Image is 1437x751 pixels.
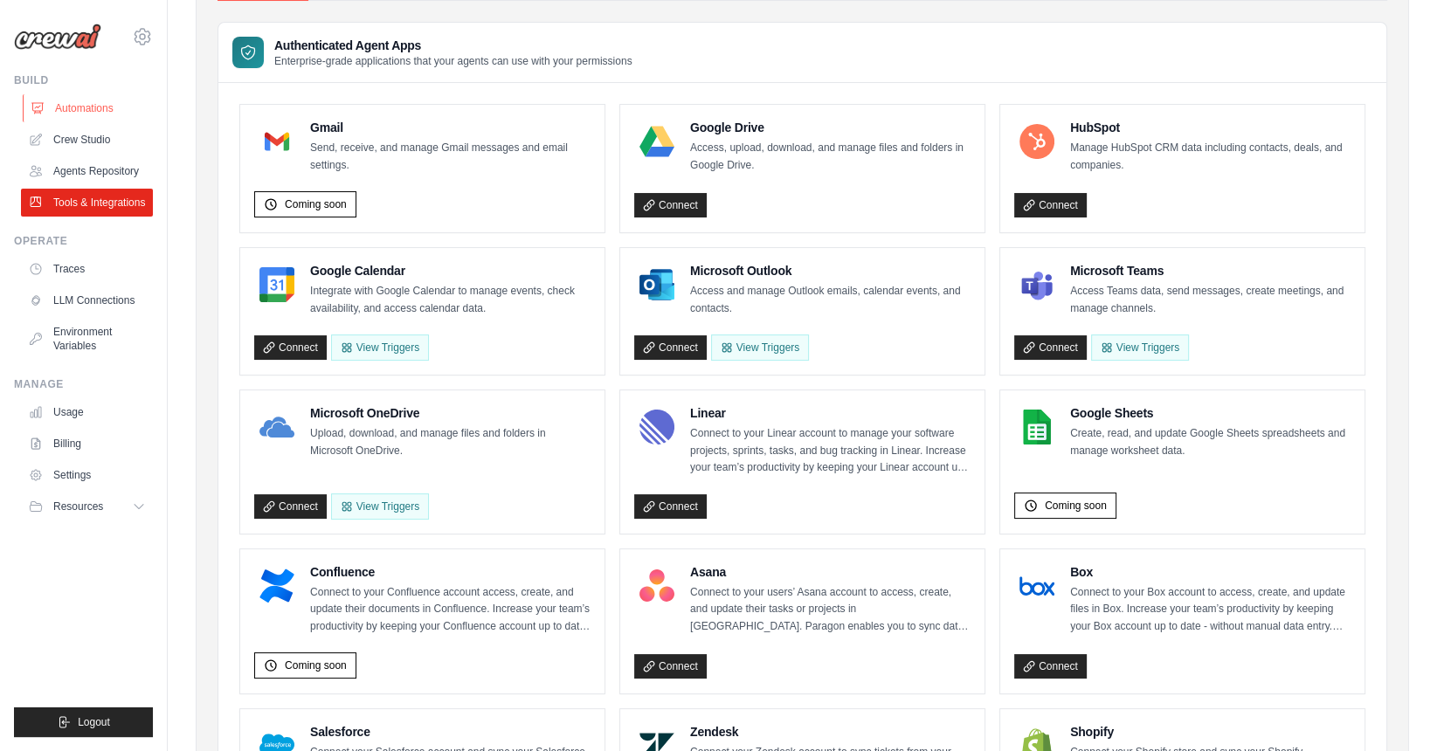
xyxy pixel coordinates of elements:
[1014,193,1087,217] a: Connect
[310,723,591,741] h4: Salesforce
[21,430,153,458] a: Billing
[254,494,327,519] a: Connect
[274,54,632,68] p: Enterprise-grade applications that your agents can use with your permissions
[14,73,153,87] div: Build
[639,267,674,302] img: Microsoft Outlook Logo
[14,377,153,391] div: Manage
[1045,499,1107,513] span: Coming soon
[634,193,707,217] a: Connect
[1070,584,1351,636] p: Connect to your Box account to access, create, and update files in Box. Increase your team’s prod...
[1350,667,1437,751] iframe: Chat Widget
[690,723,971,741] h4: Zendesk
[259,267,294,302] img: Google Calendar Logo
[259,410,294,444] img: Microsoft OneDrive Logo
[310,563,591,581] h4: Confluence
[310,140,591,174] p: Send, receive, and manage Gmail messages and email settings.
[1014,654,1087,679] a: Connect
[254,335,327,360] a: Connect
[634,654,707,679] a: Connect
[78,715,110,729] span: Logout
[1091,334,1189,361] : View Triggers
[639,124,674,159] img: Google Drive Logo
[1070,723,1351,741] h4: Shopify
[310,283,591,317] p: Integrate with Google Calendar to manage events, check availability, and access calendar data.
[1019,410,1054,444] img: Google Sheets Logo
[310,119,591,136] h4: Gmail
[21,189,153,217] a: Tools & Integrations
[1070,563,1351,581] h4: Box
[634,335,707,360] a: Connect
[53,500,103,513] span: Resources
[1019,568,1054,603] img: Box Logo
[310,584,591,636] p: Connect to your Confluence account access, create, and update their documents in Confluence. Incr...
[310,425,591,459] p: Upload, download, and manage files and folders in Microsoft OneDrive.
[690,563,971,581] h4: Asana
[690,404,971,422] h4: Linear
[14,24,101,50] img: Logo
[711,334,809,361] : View Triggers
[1070,262,1351,279] h4: Microsoft Teams
[331,334,429,361] button: View Triggers
[690,425,971,477] p: Connect to your Linear account to manage your software projects, sprints, tasks, and bug tracking...
[310,404,591,422] h4: Microsoft OneDrive
[331,493,429,520] : View Triggers
[21,286,153,314] a: LLM Connections
[639,568,674,603] img: Asana Logo
[690,584,971,636] p: Connect to your users’ Asana account to access, create, and update their tasks or projects in [GE...
[259,568,294,603] img: Confluence Logo
[1070,119,1351,136] h4: HubSpot
[21,157,153,185] a: Agents Repository
[1070,283,1351,317] p: Access Teams data, send messages, create meetings, and manage channels.
[634,494,707,519] a: Connect
[259,124,294,159] img: Gmail Logo
[21,318,153,360] a: Environment Variables
[1070,404,1351,422] h4: Google Sheets
[21,398,153,426] a: Usage
[690,140,971,174] p: Access, upload, download, and manage files and folders in Google Drive.
[1019,124,1054,159] img: HubSpot Logo
[1350,667,1437,751] div: 채팅 위젯
[1019,267,1054,302] img: Microsoft Teams Logo
[690,283,971,317] p: Access and manage Outlook emails, calendar events, and contacts.
[23,94,155,122] a: Automations
[310,262,591,279] h4: Google Calendar
[14,234,153,248] div: Operate
[21,493,153,520] button: Resources
[14,707,153,737] button: Logout
[21,255,153,283] a: Traces
[1070,140,1351,174] p: Manage HubSpot CRM data including contacts, deals, and companies.
[1014,335,1087,360] a: Connect
[690,119,971,136] h4: Google Drive
[274,37,632,54] h3: Authenticated Agent Apps
[285,658,347,672] span: Coming soon
[639,410,674,444] img: Linear Logo
[285,197,347,211] span: Coming soon
[690,262,971,279] h4: Microsoft Outlook
[21,126,153,154] a: Crew Studio
[21,461,153,489] a: Settings
[1070,425,1351,459] p: Create, read, and update Google Sheets spreadsheets and manage worksheet data.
